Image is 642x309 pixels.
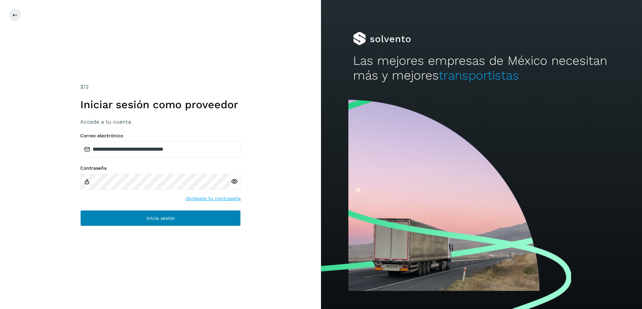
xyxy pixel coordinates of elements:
label: Contraseña [80,165,241,171]
button: Inicia sesión [80,210,241,226]
h1: Iniciar sesión como proveedor [80,98,241,111]
label: Correo electrónico [80,133,241,139]
h2: Las mejores empresas de México necesitan más y mejores [353,53,610,83]
span: Inicia sesión [146,216,175,220]
span: transportistas [439,68,519,83]
h3: Accede a tu cuenta [80,119,241,125]
div: /2 [80,83,241,91]
a: Olvidaste tu contraseña [186,195,241,202]
span: 2 [80,84,83,90]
